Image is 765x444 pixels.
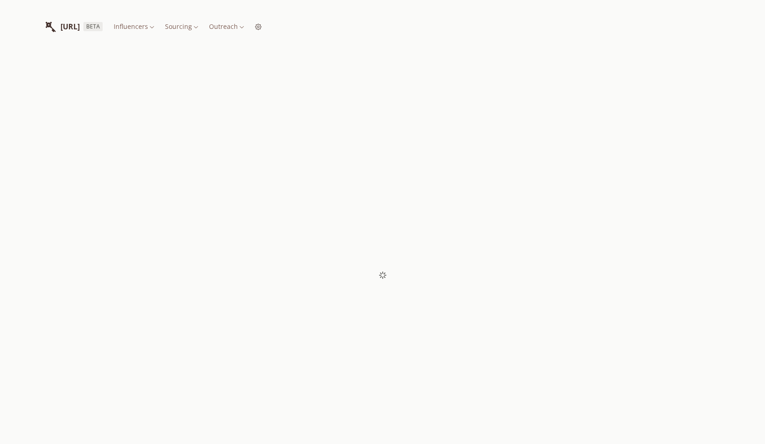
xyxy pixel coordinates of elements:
[161,20,202,33] button: Sourcing
[205,20,248,33] button: Outreach
[83,22,103,31] span: BETA
[44,20,57,33] img: InfluencerList.ai
[110,20,158,33] button: Influencers
[44,15,103,39] a: InfluencerList.ai[URL]BETA
[61,21,80,32] span: [URL]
